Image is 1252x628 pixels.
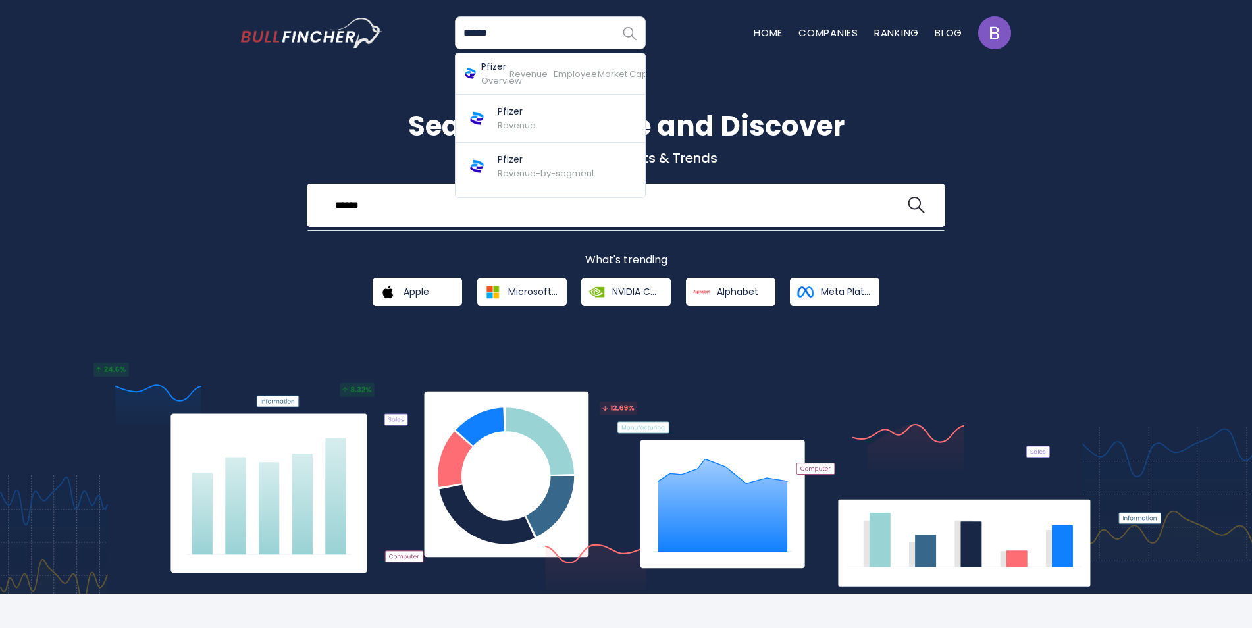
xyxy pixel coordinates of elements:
a: Pfizer Revenue [456,95,645,143]
span: Overview [481,74,522,87]
a: NVIDIA Corporation [581,278,671,306]
a: Meta Platforms [790,278,879,306]
span: Meta Platforms [821,286,870,298]
p: Company Insights & Trends [241,149,1011,167]
a: Alphabet [686,278,775,306]
span: Revenue [498,119,536,132]
span: Microsoft Corporation [508,286,558,298]
span: Market Capitalization [598,68,689,80]
span: Revenue-by-segment [498,167,594,180]
span: NVIDIA Corporation [612,286,662,298]
span: Revenue [509,68,548,80]
a: Companies [798,26,858,39]
img: search icon [908,197,925,214]
span: Apple [404,286,429,298]
p: Pfizer [498,153,594,167]
p: What's trending [241,253,1011,267]
span: Alphabet [717,286,758,298]
a: Apple [373,278,462,306]
h1: Search, Visualize and Discover [241,105,1011,147]
a: Home [754,26,783,39]
a: Microsoft Corporation [477,278,567,306]
p: Pfizer [481,60,517,74]
p: Pfizer [498,105,536,118]
a: Pfizer Overview Revenue Employee Market Capitalization [456,53,645,95]
span: Employee [554,68,597,80]
img: bullfincher logo [241,18,382,48]
a: Pfizer Revenue-by-segment [456,143,645,191]
button: Search [613,16,646,49]
a: Ranking [874,26,919,39]
a: Go to homepage [241,18,382,48]
a: Blog [935,26,962,39]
